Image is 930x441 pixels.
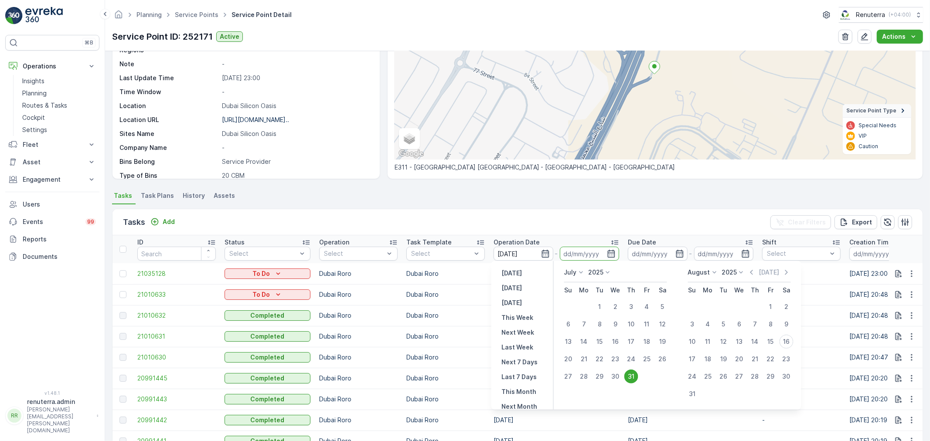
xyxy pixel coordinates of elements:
td: Dubai Roro [402,305,489,326]
div: 29 [593,370,607,383]
div: Toggle Row Selected [119,333,126,340]
div: 10 [624,317,638,331]
div: 15 [593,335,607,349]
p: Location [119,102,218,110]
div: 7 [748,317,762,331]
td: - [758,368,845,389]
p: [PERSON_NAME][EMAIL_ADDRESS][PERSON_NAME][DOMAIN_NAME] [27,406,92,434]
th: Wednesday [608,282,623,298]
input: dd/mm/yyyy [849,247,909,261]
div: 22 [764,352,778,366]
td: Dubai Roro [315,368,402,389]
p: Creation Time [849,238,893,247]
input: Search [137,247,216,261]
div: 11 [701,335,715,349]
input: dd/mm/yyyy [494,247,553,261]
div: 13 [732,335,746,349]
th: Thursday [623,282,639,298]
div: Toggle Row Selected [119,291,126,298]
p: 99 [87,218,94,225]
p: Select [229,249,297,258]
div: 31 [624,370,638,383]
div: 20 [562,352,576,366]
div: 5 [717,317,731,331]
p: ( +04:00 ) [889,11,911,18]
td: - [758,389,845,410]
div: 7 [577,317,591,331]
p: Shift [762,238,777,247]
div: 25 [640,352,654,366]
div: 12 [656,317,670,331]
td: Dubai Roro [315,389,402,410]
th: Wednesday [732,282,747,298]
td: Dubai Roro [402,389,489,410]
span: Service Point Type [846,107,896,114]
td: Dubai Roro [402,410,489,431]
p: Select [324,249,384,258]
td: Dubai Roro [315,410,402,431]
p: Service Point ID: 252171 [112,30,213,43]
p: [URL][DOMAIN_NAME].. [222,116,289,123]
div: 16 [780,335,794,349]
p: Reports [23,235,96,244]
a: Service Points [175,11,218,18]
span: Task Plans [141,191,174,200]
summary: Service Point Type [843,104,911,118]
div: Toggle Row Selected [119,375,126,382]
p: Export [852,218,872,227]
div: 8 [764,317,778,331]
p: Planning [22,89,47,98]
p: ID [137,238,143,247]
div: Toggle Row Selected [119,270,126,277]
span: History [183,191,205,200]
td: Day Shift [758,347,845,368]
button: Last Week [498,342,537,353]
div: 9 [780,317,794,331]
p: renuterra.admin [27,397,92,406]
div: 9 [609,317,623,331]
div: 27 [562,370,576,383]
a: Users [5,196,99,213]
td: [DATE] [489,305,623,326]
td: Dubai Roro [402,368,489,389]
th: Monday [576,282,592,298]
button: Last 7 Days [498,372,541,382]
p: Actions [882,32,906,41]
p: Time Window [119,88,218,96]
td: Dubai Roro [402,326,489,347]
th: Thursday [747,282,763,298]
button: To Do [225,289,310,300]
span: Assets [214,191,235,200]
button: Completed [225,373,310,383]
span: 21010630 [137,353,216,362]
p: Type of Bins [119,171,218,180]
button: Tomorrow [498,298,526,308]
p: Completed [251,311,285,320]
div: 30 [780,370,794,383]
a: Routes & Tasks [19,99,99,112]
div: 25 [701,370,715,383]
button: Next 7 Days [498,357,542,367]
div: Toggle Row Selected [119,396,126,403]
a: 20991443 [137,395,216,404]
button: Completed [225,310,310,321]
div: 11 [640,317,654,331]
div: 2 [609,300,623,314]
p: VIP [858,132,867,139]
button: RRrenuterra.admin[PERSON_NAME][EMAIL_ADDRESS][PERSON_NAME][DOMAIN_NAME] [5,397,99,434]
td: [DATE] [623,410,758,431]
p: ⌘B [85,39,93,46]
th: Saturday [779,282,794,298]
p: Status [225,238,245,247]
div: 6 [562,317,576,331]
td: Dubai Roro [315,347,402,368]
div: 1 [764,300,778,314]
p: - [689,248,692,259]
p: Dubai Silicon Oasis [222,102,371,110]
a: 20991445 [137,374,216,383]
p: Renuterra [856,10,885,19]
p: Tasks [123,216,145,228]
th: Friday [763,282,779,298]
